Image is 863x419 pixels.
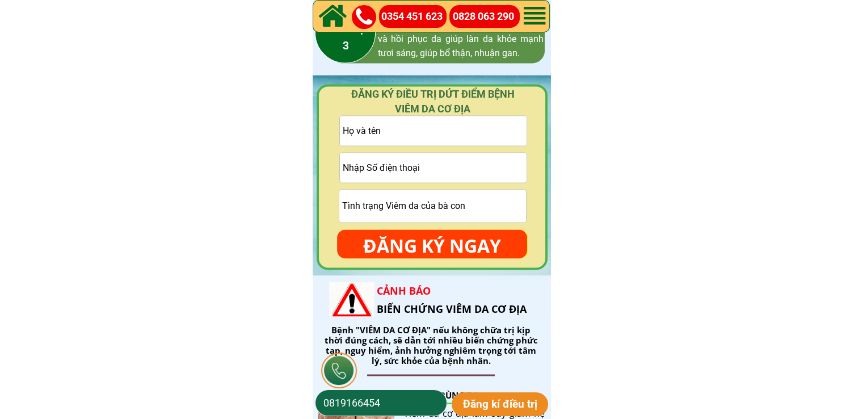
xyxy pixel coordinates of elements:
span: Nâng cao hệ miễn dịch, tăng độ đàn hồi và hồi phục da giúp làn da khỏe mạnh tươi sáng, giúp bổ th... [378,19,544,58]
a: 0354 451 623 [381,9,448,25]
h2: BIẾN CHỨNG VIÊM DA CƠ ĐỊA [377,282,545,319]
p: Đăng kí điều trị [452,392,549,416]
p: ĐĂNG KÝ NGAY [337,229,527,262]
input: Vui lòng nhập ĐÚNG SỐ ĐIỆN THOẠI [340,153,527,182]
span: CẢNH BÁO [377,284,431,298]
div: Bệnh "VIÊM DA CƠ ĐỊA" nếu không chữa trị kịp thời đúng cách, sẽ dẫn tới nhiều biến chứng phức tạp... [322,325,540,366]
input: Tình trạng Viêm da của bà con [339,190,526,222]
input: Số điện thoại [321,390,441,416]
a: 0828 063 290 [453,9,520,25]
h4: ĐĂNG KÝ ĐIỀU TRỊ DỨT ĐIỂM BỆNH VIÊM DA CƠ ĐỊA [335,87,531,115]
input: Họ và tên [340,116,527,145]
h3: GIAI ĐOẠN 3 [289,20,403,55]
